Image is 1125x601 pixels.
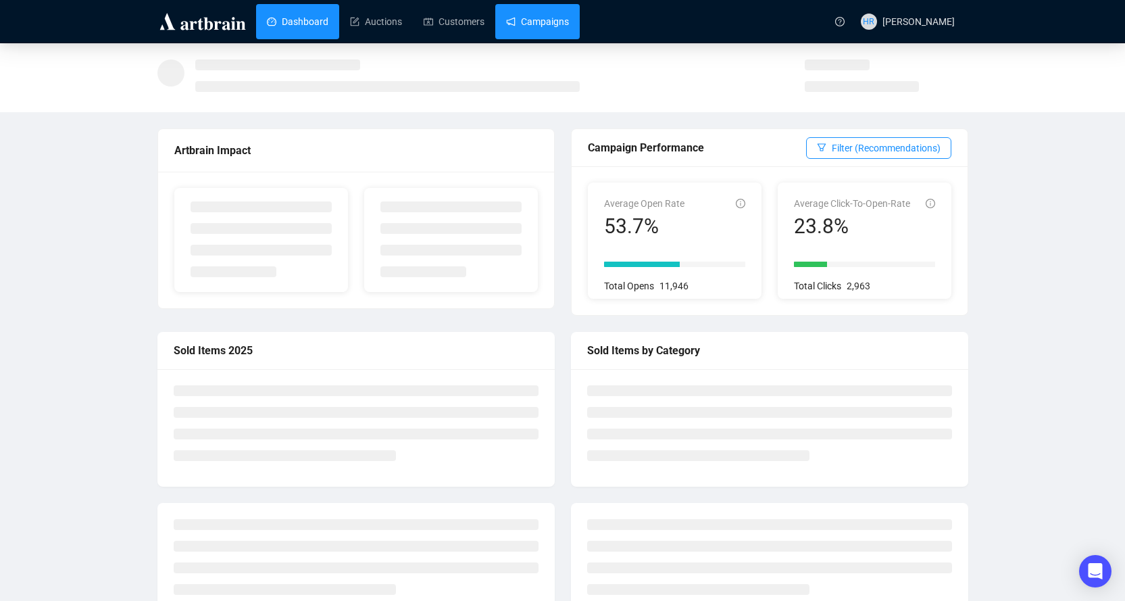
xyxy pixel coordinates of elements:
[847,281,870,291] span: 2,963
[604,281,654,291] span: Total Opens
[863,15,874,28] span: HR
[794,214,910,239] div: 23.8%
[174,342,539,359] div: Sold Items 2025
[350,4,402,39] a: Auctions
[806,137,951,159] button: Filter (Recommendations)
[588,139,806,156] div: Campaign Performance
[926,199,935,208] span: info-circle
[659,281,689,291] span: 11,946
[424,4,484,39] a: Customers
[817,143,826,152] span: filter
[736,199,745,208] span: info-circle
[794,198,910,209] span: Average Click-To-Open-Rate
[835,17,845,26] span: question-circle
[882,16,955,27] span: [PERSON_NAME]
[604,198,684,209] span: Average Open Rate
[174,142,538,159] div: Artbrain Impact
[506,4,569,39] a: Campaigns
[794,281,841,291] span: Total Clicks
[1079,555,1111,587] div: Open Intercom Messenger
[832,141,941,155] span: Filter (Recommendations)
[157,11,248,32] img: logo
[587,342,952,359] div: Sold Items by Category
[604,214,684,239] div: 53.7%
[267,4,328,39] a: Dashboard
